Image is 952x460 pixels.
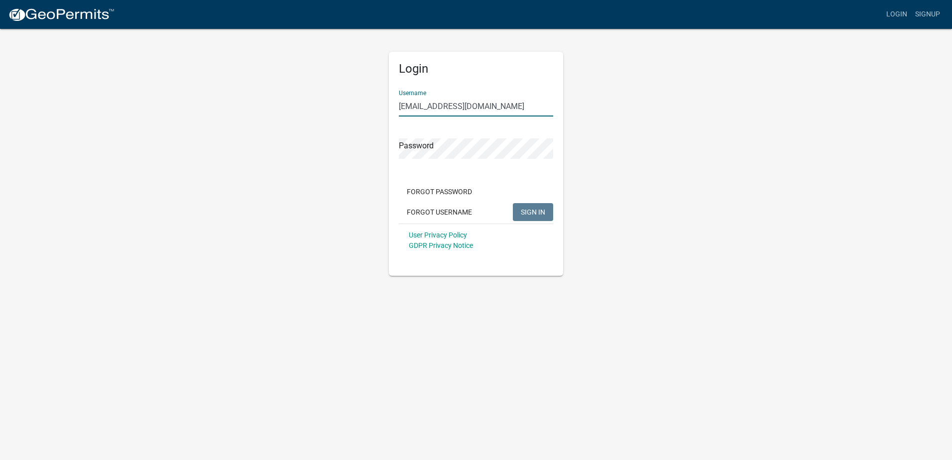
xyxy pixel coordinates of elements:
[399,183,480,201] button: Forgot Password
[911,5,944,24] a: Signup
[521,208,545,216] span: SIGN IN
[399,62,553,76] h5: Login
[399,203,480,221] button: Forgot Username
[513,203,553,221] button: SIGN IN
[409,231,467,239] a: User Privacy Policy
[409,241,473,249] a: GDPR Privacy Notice
[882,5,911,24] a: Login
